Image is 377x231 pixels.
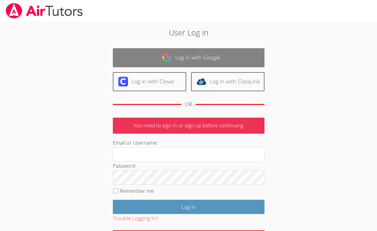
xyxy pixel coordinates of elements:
[113,200,264,214] input: Log in
[113,118,264,134] p: You need to sign in or sign up before continuing
[162,53,172,62] img: google-logo-50288ca7cdecda66e5e0955fdab243c47b7ad437acaf1139b6f446037453330a.svg
[5,3,83,18] img: airtutors_banner-c4298cdbf04f3fff15de1276eac7730deb9818008684d7c2e4769d2f7ddbe033.png
[113,139,157,146] label: Email or Username
[197,77,206,86] img: classlink-logo-d6bb404cc1216ec64c9a2012d9dc4662098be43eaf13dc465df04b49fa7ab582.svg
[87,27,290,38] h2: User Log in
[118,77,128,86] img: clever-logo-6eab21bc6e7a338710f1a6ff85c0baf02591cd810cc4098c63d3a4b26e2feb20.svg
[191,72,264,91] a: Log in with ClassLink
[113,214,158,223] button: Trouble Logging In?
[113,162,135,169] label: Password
[185,100,192,109] div: OR
[120,187,154,194] label: Remember me
[113,72,186,91] a: Log in with Clever
[113,48,264,67] a: Log in with Google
